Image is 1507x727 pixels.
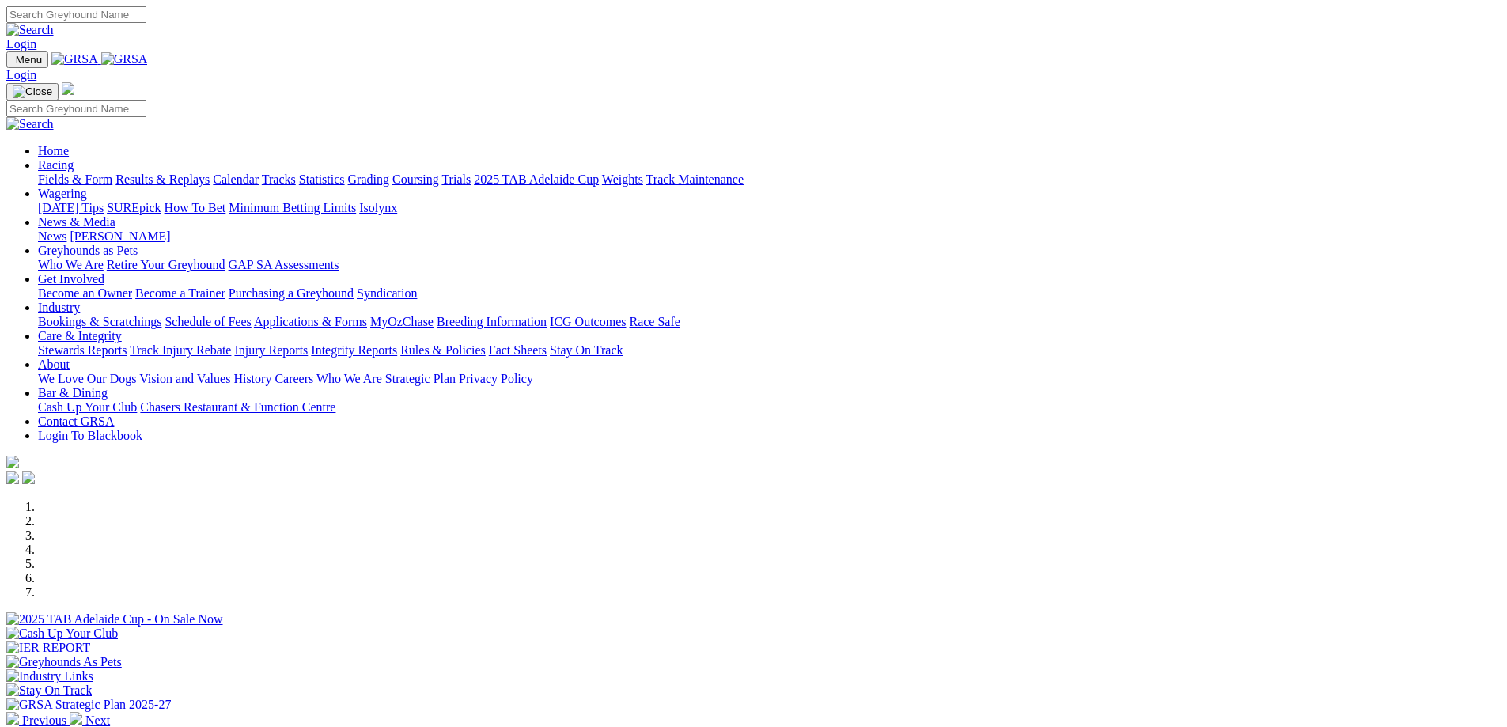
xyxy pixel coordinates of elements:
a: Next [70,714,110,727]
img: Greyhounds As Pets [6,655,122,669]
a: Strategic Plan [385,372,456,385]
a: Care & Integrity [38,329,122,343]
button: Toggle navigation [6,51,48,68]
a: Who We Are [38,258,104,271]
a: How To Bet [165,201,226,214]
img: logo-grsa-white.png [6,456,19,468]
a: Careers [275,372,313,385]
a: Previous [6,714,70,727]
a: MyOzChase [370,315,434,328]
img: twitter.svg [22,471,35,484]
img: Search [6,23,54,37]
a: [DATE] Tips [38,201,104,214]
span: Menu [16,54,42,66]
div: Wagering [38,201,1501,215]
img: GRSA [101,52,148,66]
a: Results & Replays [115,172,210,186]
img: IER REPORT [6,641,90,655]
a: [PERSON_NAME] [70,229,170,243]
a: Breeding Information [437,315,547,328]
a: Greyhounds as Pets [38,244,138,257]
a: Coursing [392,172,439,186]
a: GAP SA Assessments [229,258,339,271]
a: Retire Your Greyhound [107,258,225,271]
a: Login [6,37,36,51]
input: Search [6,100,146,117]
a: Vision and Values [139,372,230,385]
a: Login To Blackbook [38,429,142,442]
a: Calendar [213,172,259,186]
a: Statistics [299,172,345,186]
span: Next [85,714,110,727]
a: Track Injury Rebate [130,343,231,357]
img: Industry Links [6,669,93,683]
a: Privacy Policy [459,372,533,385]
img: Stay On Track [6,683,92,698]
a: Trials [441,172,471,186]
img: 2025 TAB Adelaide Cup - On Sale Now [6,612,223,627]
a: Weights [602,172,643,186]
a: Fact Sheets [489,343,547,357]
div: Greyhounds as Pets [38,258,1501,272]
a: News [38,229,66,243]
img: GRSA [51,52,98,66]
a: Who We Are [316,372,382,385]
a: Contact GRSA [38,415,114,428]
a: Tracks [262,172,296,186]
img: logo-grsa-white.png [62,82,74,95]
a: We Love Our Dogs [38,372,136,385]
div: Bar & Dining [38,400,1501,415]
img: Search [6,117,54,131]
a: Wagering [38,187,87,200]
a: Racing [38,158,74,172]
a: News & Media [38,215,115,229]
a: Applications & Forms [254,315,367,328]
a: Become a Trainer [135,286,225,300]
img: GRSA Strategic Plan 2025-27 [6,698,171,712]
img: Cash Up Your Club [6,627,118,641]
a: Cash Up Your Club [38,400,137,414]
a: Track Maintenance [646,172,744,186]
a: Schedule of Fees [165,315,251,328]
input: Search [6,6,146,23]
a: Stewards Reports [38,343,127,357]
img: chevron-left-pager-white.svg [6,712,19,725]
div: About [38,372,1501,386]
span: Previous [22,714,66,727]
a: Injury Reports [234,343,308,357]
a: ICG Outcomes [550,315,626,328]
a: Login [6,68,36,81]
a: Grading [348,172,389,186]
a: Stay On Track [550,343,623,357]
img: facebook.svg [6,471,19,484]
a: Home [38,144,69,157]
a: Isolynx [359,201,397,214]
a: Get Involved [38,272,104,286]
a: Syndication [357,286,417,300]
a: Industry [38,301,80,314]
a: Integrity Reports [311,343,397,357]
button: Toggle navigation [6,83,59,100]
a: Race Safe [629,315,680,328]
a: Rules & Policies [400,343,486,357]
a: Become an Owner [38,286,132,300]
a: 2025 TAB Adelaide Cup [474,172,599,186]
div: Industry [38,315,1501,329]
a: Minimum Betting Limits [229,201,356,214]
img: Close [13,85,52,98]
a: Purchasing a Greyhound [229,286,354,300]
a: Bar & Dining [38,386,108,399]
div: Racing [38,172,1501,187]
a: History [233,372,271,385]
a: SUREpick [107,201,161,214]
a: Fields & Form [38,172,112,186]
img: chevron-right-pager-white.svg [70,712,82,725]
div: Get Involved [38,286,1501,301]
div: News & Media [38,229,1501,244]
div: Care & Integrity [38,343,1501,358]
a: About [38,358,70,371]
a: Chasers Restaurant & Function Centre [140,400,335,414]
a: Bookings & Scratchings [38,315,161,328]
